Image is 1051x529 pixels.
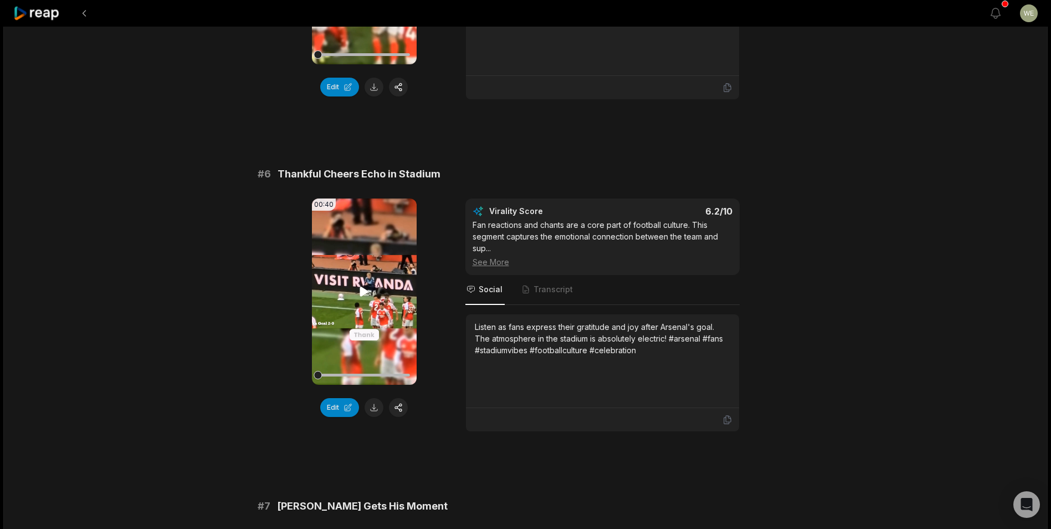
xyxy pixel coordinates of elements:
div: Fan reactions and chants are a core part of football culture. This segment captures the emotional... [473,219,732,268]
button: Edit [320,78,359,96]
div: Virality Score [489,206,608,217]
span: Social [479,284,503,295]
nav: Tabs [465,275,740,305]
span: Transcript [534,284,573,295]
div: Open Intercom Messenger [1013,491,1040,518]
div: Listen as fans express their gratitude and joy after Arsenal's goal. The atmosphere in the stadiu... [475,321,730,356]
button: Edit [320,398,359,417]
div: 6.2 /10 [613,206,732,217]
span: [PERSON_NAME] Gets His Moment [277,499,448,514]
video: Your browser does not support mp4 format. [312,199,417,385]
div: See More [473,256,732,268]
span: Thankful Cheers Echo in Stadium [278,166,440,182]
span: # 7 [258,499,270,514]
span: # 6 [258,166,271,182]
